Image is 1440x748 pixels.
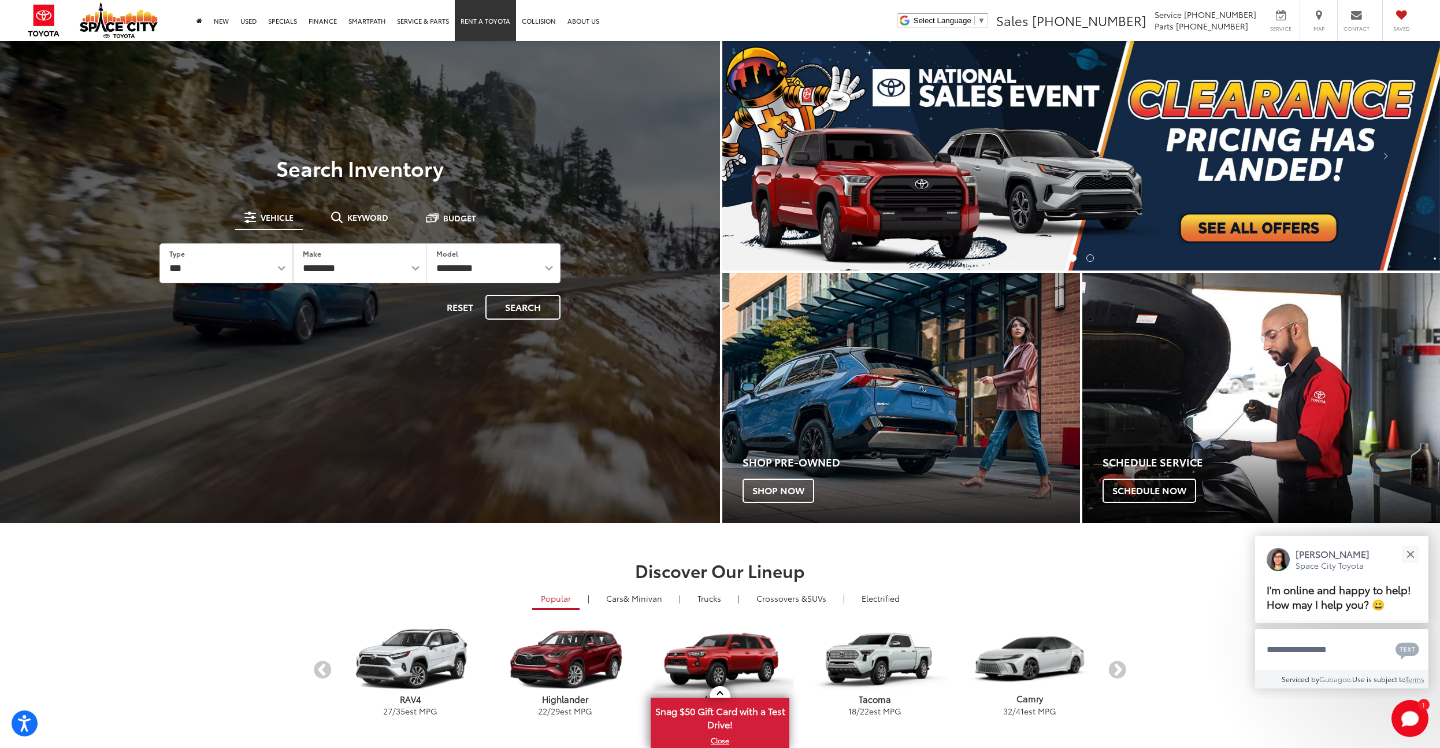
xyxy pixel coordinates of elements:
[623,593,662,604] span: & Minivan
[978,16,985,25] span: ▼
[1082,273,1440,523] div: Toyota
[801,628,949,691] img: Toyota Tacoma
[443,214,476,222] span: Budget
[49,156,671,179] h3: Search Inventory
[1086,254,1094,262] li: Go to slide number 2.
[647,628,794,691] img: Toyota 4Runner
[722,41,1440,271] img: Clearance Pricing Has Landed
[643,705,797,717] p: / est MPG
[1268,25,1294,32] span: Service
[743,457,1080,468] h4: Shop Pre-Owned
[1103,479,1196,503] span: Schedule Now
[80,2,158,38] img: Space City Toyota
[303,249,321,258] label: Make
[722,273,1080,523] a: Shop Pre-Owned Shop Now
[1422,702,1425,707] span: 1
[485,295,561,320] button: Search
[1405,674,1424,684] a: Terms
[996,11,1029,29] span: Sales
[1184,9,1256,20] span: [PHONE_NUMBER]
[1306,25,1331,32] span: Map
[722,64,830,247] button: Click to view previous picture.
[797,693,952,705] p: Tacoma
[261,213,294,221] span: Vehicle
[1296,560,1370,571] p: Space City Toyota
[347,213,388,221] span: Keyword
[748,588,835,608] a: SUVs
[1296,547,1370,560] p: [PERSON_NAME]
[1176,20,1248,32] span: [PHONE_NUMBER]
[840,593,848,604] li: |
[383,705,392,717] span: 27
[952,705,1107,717] p: / est MPG
[488,705,643,717] p: / est MPG
[1333,64,1440,247] button: Click to view next picture.
[597,588,671,608] a: Cars
[743,479,814,503] span: Shop Now
[585,593,592,604] li: |
[848,705,856,717] span: 18
[652,699,788,734] span: Snag $50 Gift Card with a Test Drive!
[1391,700,1428,737] button: Toggle Chat Window
[914,16,971,25] span: Select Language
[689,588,730,608] a: Trucks
[1107,660,1127,680] button: Next
[1396,641,1419,660] svg: Text
[722,273,1080,523] div: Toyota
[1003,705,1012,717] span: 32
[1032,11,1146,29] span: [PHONE_NUMBER]
[1282,674,1319,684] span: Serviced by
[1069,254,1077,262] li: Go to slide number 1.
[532,588,580,610] a: Popular
[437,295,483,320] button: Reset
[1082,273,1440,523] a: Schedule Service Schedule Now
[488,693,643,705] p: Highlander
[974,16,975,25] span: ​
[333,693,488,705] p: RAV4
[676,593,684,604] li: |
[1398,542,1423,566] button: Close
[492,628,639,691] img: Toyota Highlander
[1155,9,1182,20] span: Service
[722,41,1440,271] div: carousel slide number 1 of 2
[1343,25,1370,32] span: Contact
[551,705,560,717] span: 29
[169,249,185,258] label: Type
[1155,20,1174,32] span: Parts
[860,705,869,717] span: 22
[1255,536,1428,688] div: Close[PERSON_NAME]Space City ToyotaI'm online and happy to help! How may I help you? 😀Type your m...
[313,561,1127,580] h2: Discover Our Lineup
[756,593,807,604] span: Crossovers &
[436,249,458,258] label: Model
[333,705,488,717] p: / est MPG
[735,593,743,604] li: |
[538,705,547,717] span: 22
[313,618,1127,723] aside: carousel
[1392,636,1423,662] button: Chat with SMS
[1352,674,1405,684] span: Use is subject to
[1103,457,1440,468] h4: Schedule Service
[952,693,1107,705] p: Camry
[396,705,405,717] span: 35
[1391,700,1428,737] svg: Start Chat
[914,16,985,25] a: Select Language​
[1016,705,1024,717] span: 41
[797,705,952,717] p: / est MPG
[1319,674,1352,684] a: Gubagoo.
[956,628,1104,691] img: Toyota Camry
[722,41,1440,271] section: Carousel section with vehicle pictures - may contain disclaimers.
[1267,582,1411,612] span: I'm online and happy to help! How may I help you? 😀
[1389,25,1414,32] span: Saved
[643,693,797,705] p: 4Runner
[1255,629,1428,671] textarea: Type your message
[337,628,484,691] img: Toyota RAV4
[313,660,333,680] button: Previous
[853,588,908,608] a: Electrified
